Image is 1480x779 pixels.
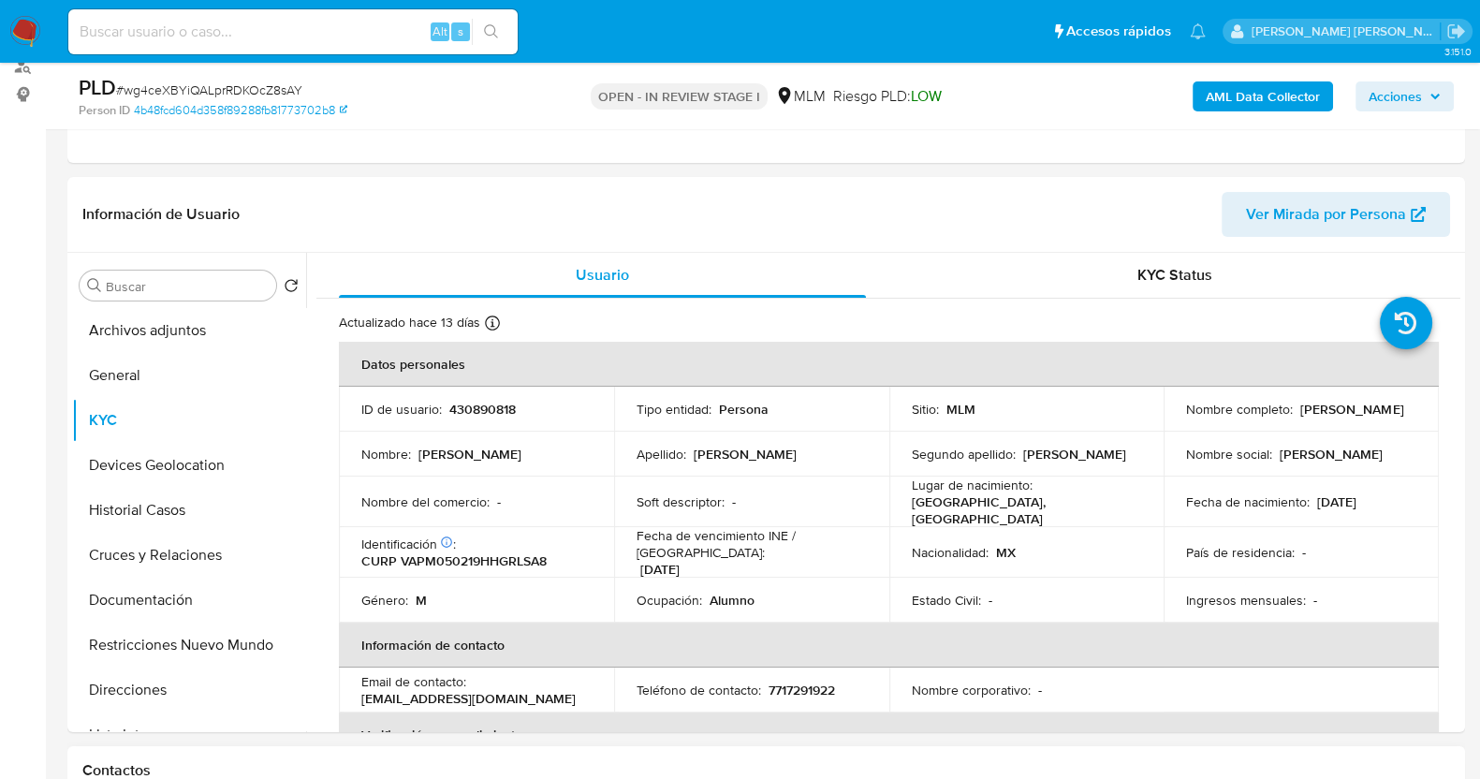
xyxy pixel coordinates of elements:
button: Restricciones Nuevo Mundo [72,623,306,668]
span: Usuario [576,264,629,286]
p: Nombre : [361,446,411,463]
input: Buscar usuario o caso... [68,20,518,44]
button: Cruces y Relaciones [72,533,306,578]
a: Notificaciones [1190,23,1206,39]
th: Datos personales [339,342,1439,387]
span: KYC Status [1137,264,1212,286]
p: M [416,592,427,609]
span: Ver Mirada por Persona [1246,192,1406,237]
span: Riesgo PLD: [833,86,942,107]
button: KYC [72,398,306,443]
b: AML Data Collector [1206,81,1320,111]
p: [PERSON_NAME] [1023,446,1126,463]
button: AML Data Collector [1193,81,1333,111]
p: Actualizado hace 13 días [339,314,480,331]
h1: Información de Usuario [82,205,240,224]
p: Email de contacto : [361,673,466,690]
div: MLM [775,86,826,107]
p: - [1302,544,1306,561]
button: Ver Mirada por Persona [1222,192,1450,237]
p: 7717291922 [769,682,835,698]
p: - [1038,682,1042,698]
p: Nacionalidad : [912,544,989,561]
button: Buscar [87,278,102,293]
p: - [989,592,992,609]
p: País de residencia : [1186,544,1295,561]
span: 3.151.0 [1443,44,1471,59]
p: Soft descriptor : [637,493,725,510]
p: Teléfono de contacto : [637,682,761,698]
span: s [458,22,463,40]
button: Devices Geolocation [72,443,306,488]
button: Volver al orden por defecto [284,278,299,299]
p: Segundo apellido : [912,446,1016,463]
p: OPEN - IN REVIEW STAGE I [591,83,768,110]
a: Salir [1446,22,1466,41]
p: Identificación : [361,536,456,552]
p: Sitio : [912,401,939,418]
p: MX [996,544,1016,561]
p: Alumno [710,592,755,609]
button: Direcciones [72,668,306,713]
p: MLM [946,401,975,418]
p: ID de usuario : [361,401,442,418]
p: [PERSON_NAME] [1280,446,1383,463]
p: Persona [719,401,769,418]
p: 430890818 [449,401,516,418]
p: Género : [361,592,408,609]
button: Acciones [1355,81,1454,111]
p: Tipo entidad : [637,401,711,418]
p: - [497,493,501,510]
p: [DATE] [1317,493,1356,510]
p: [PERSON_NAME] [1300,401,1403,418]
p: [EMAIL_ADDRESS][DOMAIN_NAME] [361,690,576,707]
p: - [732,493,736,510]
th: Información de contacto [339,623,1439,668]
a: 4b48fcd604d358f89288fb81773702b8 [134,102,347,119]
b: Person ID [79,102,130,119]
p: Nombre del comercio : [361,493,490,510]
p: [PERSON_NAME] [694,446,797,463]
p: Nombre corporativo : [912,682,1031,698]
p: Ingresos mensuales : [1186,592,1306,609]
p: Lugar de nacimiento : [912,477,1033,493]
p: Fecha de vencimiento INE / [GEOGRAPHIC_DATA] : [637,527,867,561]
b: PLD [79,72,116,102]
th: Verificación y cumplimiento [339,713,1439,757]
p: - [1313,592,1317,609]
button: search-icon [472,19,510,45]
span: # wg4ceXBYiQALprRDKOcZ8sAY [116,81,302,99]
p: Estado Civil : [912,592,981,609]
input: Buscar [106,278,269,295]
p: [PERSON_NAME] [418,446,521,463]
span: Accesos rápidos [1066,22,1171,41]
p: Fecha de nacimiento : [1186,493,1310,510]
button: Archivos adjuntos [72,308,306,353]
p: Nombre social : [1186,446,1272,463]
span: Alt [432,22,447,40]
button: General [72,353,306,398]
p: [DATE] [640,561,680,578]
span: LOW [911,85,942,107]
p: Apellido : [637,446,686,463]
p: baltazar.cabreradupeyron@mercadolibre.com.mx [1252,22,1441,40]
p: [GEOGRAPHIC_DATA], [GEOGRAPHIC_DATA] [912,493,1135,527]
p: Nombre completo : [1186,401,1293,418]
p: CURP VAPM050219HHGRLSA8 [361,552,547,569]
button: Historial Casos [72,488,306,533]
button: Documentación [72,578,306,623]
button: Lista Interna [72,713,306,757]
p: Ocupación : [637,592,702,609]
span: Acciones [1369,81,1422,111]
